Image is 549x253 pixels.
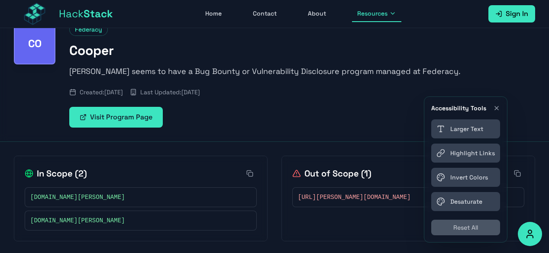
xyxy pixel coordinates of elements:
[450,173,488,182] span: Invert Colors
[30,193,125,202] span: [DOMAIN_NAME][PERSON_NAME]
[510,167,524,180] button: Copy all out-of-scope items
[69,107,163,128] a: Visit Program Page
[80,88,123,96] span: Created: [DATE]
[431,168,500,187] button: Invert Colors
[298,193,410,202] span: [URL][PERSON_NAME][DOMAIN_NAME]
[69,23,108,36] span: Federacy
[506,9,528,19] span: Sign In
[431,220,500,235] button: Reset All Accessibility Settings
[493,105,500,112] button: Close accessibility toolbar
[431,104,486,112] h3: Accessibility Tools
[357,9,388,18] span: Resources
[303,6,331,22] a: About
[25,167,87,179] h2: In Scope ( 2 )
[69,43,535,58] h1: Cooper
[30,216,125,225] span: [DOMAIN_NAME][PERSON_NAME]
[292,167,371,179] h2: Out of Scope ( 1 )
[488,5,535,22] a: Sign In
[352,6,401,22] button: Resources
[248,6,282,22] a: Contact
[243,167,257,180] button: Copy all in-scope items
[450,197,482,206] span: Desaturate
[431,144,500,163] button: Highlight Links
[14,23,55,64] div: Cooper
[518,222,542,246] button: Accessibility Options
[140,88,200,96] span: Last Updated: [DATE]
[69,65,535,77] p: [PERSON_NAME] seems to have a Bug Bounty or Vulnerability Disclosure program managed at Federacy.
[431,119,500,138] button: Increase Text Size
[200,6,227,22] a: Home
[431,192,500,211] button: Desaturate Colors
[450,125,483,133] span: Larger Text
[59,7,113,21] span: Hack
[450,149,495,157] span: Highlight Links
[84,7,113,20] span: Stack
